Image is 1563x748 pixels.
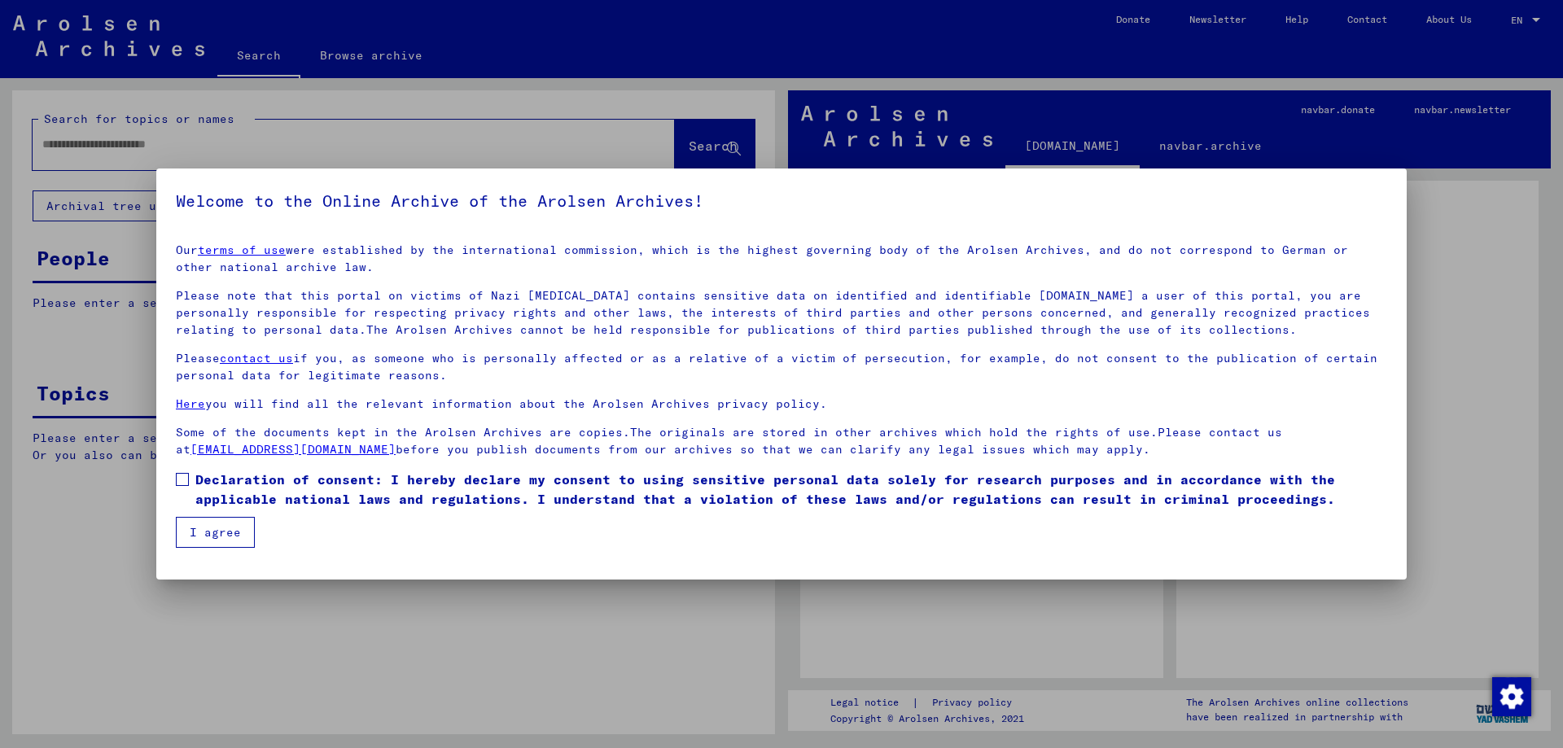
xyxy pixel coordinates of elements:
a: [EMAIL_ADDRESS][DOMAIN_NAME] [190,442,396,457]
a: contact us [220,351,293,365]
a: terms of use [198,243,286,257]
img: Change consent [1492,677,1531,716]
p: Please if you, as someone who is personally affected or as a relative of a victim of persecution,... [176,350,1387,384]
a: Here [176,396,205,411]
span: Declaration of consent: I hereby declare my consent to using sensitive personal data solely for r... [195,470,1387,509]
h5: Welcome to the Online Archive of the Arolsen Archives! [176,188,1387,214]
p: Please note that this portal on victims of Nazi [MEDICAL_DATA] contains sensitive data on identif... [176,287,1387,339]
p: Some of the documents kept in the Arolsen Archives are copies.The originals are stored in other a... [176,424,1387,458]
p: you will find all the relevant information about the Arolsen Archives privacy policy. [176,396,1387,413]
button: I agree [176,517,255,548]
p: Our were established by the international commission, which is the highest governing body of the ... [176,242,1387,276]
